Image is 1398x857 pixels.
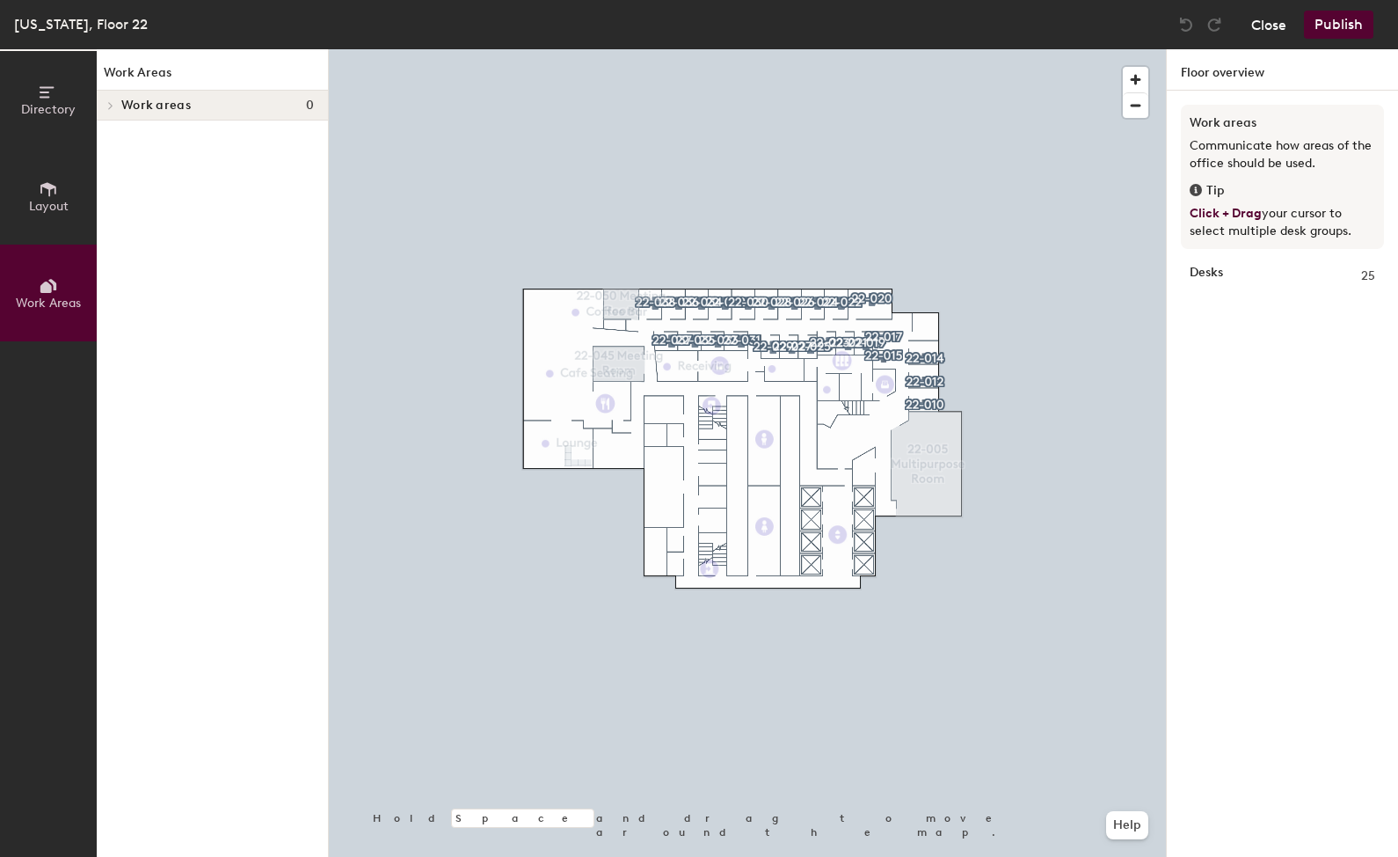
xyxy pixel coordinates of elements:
[1190,114,1375,133] h3: Work areas
[16,296,81,311] span: Work Areas
[1361,267,1375,286] span: 25
[1190,205,1375,240] p: your cursor to select multiple desk groups.
[1190,206,1262,221] span: Click + Drag
[1190,181,1375,201] div: Tip
[1177,16,1195,33] img: Undo
[121,99,191,113] span: Work areas
[21,102,76,117] span: Directory
[29,199,69,214] span: Layout
[1205,16,1223,33] img: Redo
[1304,11,1373,39] button: Publish
[14,13,148,35] div: [US_STATE], Floor 22
[1167,49,1398,91] h1: Floor overview
[306,99,314,113] span: 0
[1190,137,1375,172] p: Communicate how areas of the office should be used.
[1251,11,1286,39] button: Close
[1106,811,1148,839] button: Help
[1190,267,1223,286] strong: Desks
[97,63,328,91] h1: Work Areas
